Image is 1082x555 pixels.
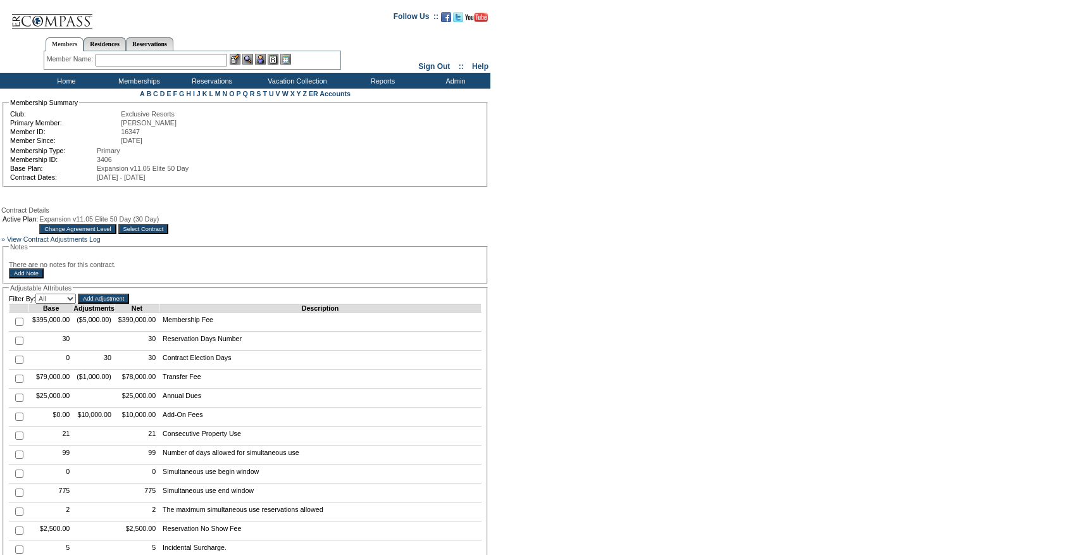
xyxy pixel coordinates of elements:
[115,389,159,408] td: $25,000.00
[46,37,84,51] a: Members
[255,54,266,65] img: Impersonate
[97,173,146,181] span: [DATE] - [DATE]
[78,294,129,304] input: Add Adjustment
[73,351,115,370] td: 30
[115,332,159,351] td: 30
[280,54,291,65] img: b_calculator.gif
[290,90,295,97] a: X
[97,156,112,163] span: 3406
[29,370,73,389] td: $79,000.00
[153,90,158,97] a: C
[115,446,159,465] td: 99
[465,13,488,22] img: Subscribe to our YouTube Channel
[115,370,159,389] td: $78,000.00
[10,165,96,172] td: Base Plan:
[215,90,221,97] a: M
[159,351,482,370] td: Contract Election Days
[146,90,151,97] a: B
[121,119,177,127] span: [PERSON_NAME]
[121,110,175,118] span: Exclusive Resorts
[186,90,191,97] a: H
[73,370,115,389] td: ($1,000.00)
[247,73,345,89] td: Vacation Collection
[418,73,490,89] td: Admin
[209,90,213,97] a: L
[9,268,44,278] input: Add Note
[10,110,120,118] td: Club:
[115,427,159,446] td: 21
[10,173,96,181] td: Contract Dates:
[242,90,247,97] a: Q
[159,465,482,483] td: Simultaneous use begin window
[197,90,201,97] a: J
[115,351,159,370] td: 30
[115,304,159,313] td: Net
[263,90,267,97] a: T
[237,90,241,97] a: P
[29,446,73,465] td: 99
[159,408,482,427] td: Add-On Fees
[159,427,482,446] td: Consecutive Property Use
[282,90,289,97] a: W
[11,3,93,29] img: Compass Home
[441,16,451,23] a: Become our fan on Facebook
[126,37,173,51] a: Reservations
[9,99,79,106] legend: Membership Summary
[29,427,73,446] td: 21
[29,389,73,408] td: $25,000.00
[121,128,140,135] span: 16347
[84,37,126,51] a: Residences
[159,332,482,351] td: Reservation Days Number
[202,90,208,97] a: K
[453,16,463,23] a: Follow us on Twitter
[223,90,228,97] a: N
[29,332,73,351] td: 30
[472,62,488,71] a: Help
[159,502,482,521] td: The maximum simultaneous use reservations allowed
[1,235,101,243] a: » View Contract Adjustments Log
[268,54,278,65] img: Reservations
[174,73,247,89] td: Reservations
[1,206,489,214] div: Contract Details
[159,313,482,332] td: Membership Fee
[115,313,159,332] td: $390,000.00
[159,370,482,389] td: Transfer Fee
[309,90,351,97] a: ER Accounts
[10,119,120,127] td: Primary Member:
[229,90,234,97] a: O
[29,465,73,483] td: 0
[441,12,451,22] img: Become our fan on Facebook
[276,90,280,97] a: V
[101,73,174,89] td: Memberships
[115,465,159,483] td: 0
[159,446,482,465] td: Number of days allowed for simultaneous use
[160,90,165,97] a: D
[9,294,76,304] td: Filter By:
[29,483,73,502] td: 775
[394,11,438,26] td: Follow Us ::
[29,313,73,332] td: $395,000.00
[73,313,115,332] td: ($5,000.00)
[73,408,115,427] td: $10,000.00
[179,90,184,97] a: G
[97,147,120,154] span: Primary
[39,224,116,234] input: Change Agreement Level
[3,215,38,223] td: Active Plan:
[230,54,240,65] img: b_edit.gif
[10,156,96,163] td: Membership ID:
[159,521,482,540] td: Reservation No Show Fee
[250,90,255,97] a: R
[115,483,159,502] td: 775
[242,54,253,65] img: View
[9,243,29,251] legend: Notes
[39,215,159,223] span: Expansion v11.05 Elite 50 Day (30 Day)
[302,90,307,97] a: Z
[166,90,171,97] a: E
[28,73,101,89] td: Home
[115,408,159,427] td: $10,000.00
[29,304,73,313] td: Base
[47,54,96,65] div: Member Name:
[140,90,144,97] a: A
[459,62,464,71] span: ::
[29,351,73,370] td: 0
